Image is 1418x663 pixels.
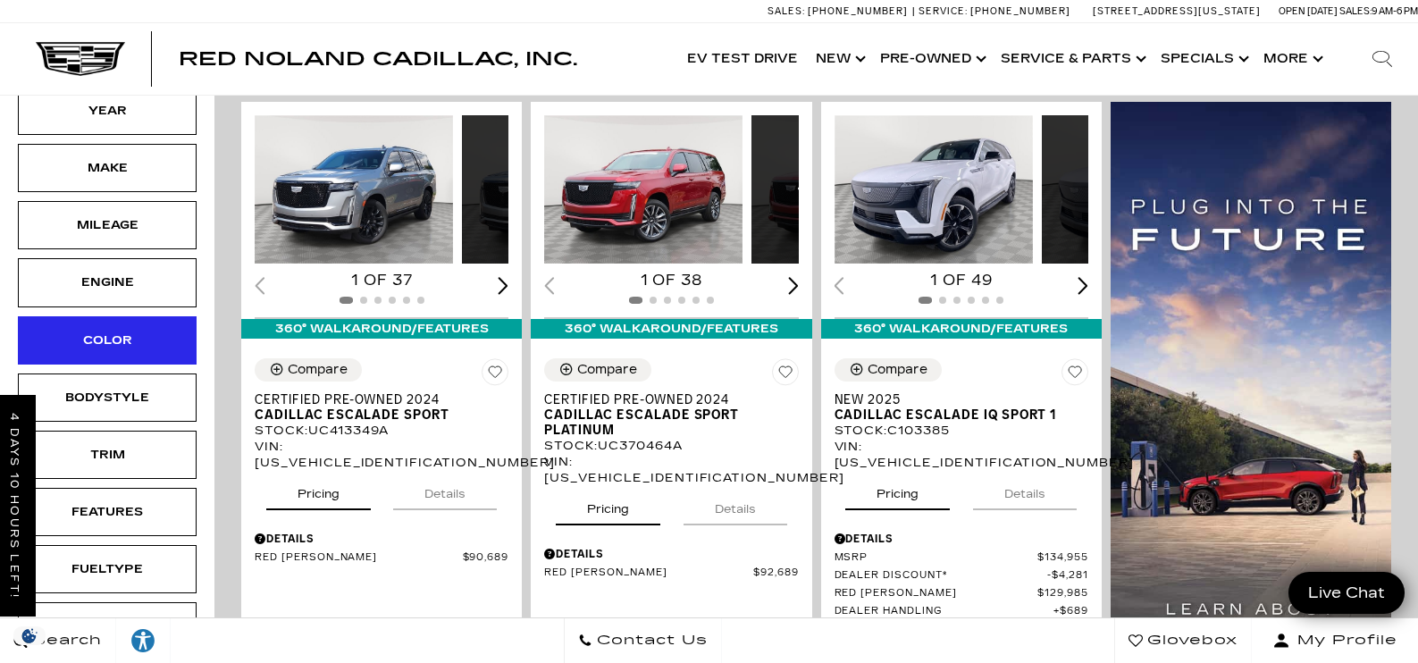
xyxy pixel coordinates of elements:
div: 2 / 2 [1042,115,1240,264]
span: 9 AM-6 PM [1372,5,1418,17]
span: Red [PERSON_NAME] [835,587,1038,600]
button: Compare Vehicle [544,358,651,382]
span: Certified Pre-Owned 2024 [544,392,785,407]
div: 1 of 38 [544,271,798,290]
span: Contact Us [592,628,708,653]
div: ColorColor [18,316,197,365]
a: Dealer Discount* $4,281 [835,569,1088,583]
span: MSRP [835,551,1038,565]
div: Compare [868,362,927,378]
span: Certified Pre-Owned 2024 [255,392,495,407]
span: Dealer Discount* [835,569,1048,583]
a: New 2025Cadillac ESCALADE IQ Sport 1 [835,392,1088,423]
div: 1 of 37 [255,271,508,290]
a: New [807,23,871,95]
span: Open [DATE] [1279,5,1338,17]
div: Pricing Details - Certified Pre-Owned 2024 Cadillac Escalade Sport Platinum [544,546,798,562]
div: Search [1347,23,1418,95]
div: Mileage [63,215,152,235]
div: VIN: [US_VEHICLE_IDENTIFICATION_NUMBER] [544,454,798,486]
div: YearYear [18,87,197,135]
div: Pricing Details - New 2025 Cadillac ESCALADE IQ Sport 1 [835,531,1088,547]
div: BodystyleBodystyle [18,373,197,422]
a: Certified Pre-Owned 2024Cadillac Escalade Sport [255,392,508,423]
div: Stock : C103385 [835,423,1088,439]
div: 1 / 2 [255,115,453,264]
div: Next slide [1078,277,1088,294]
a: Pre-Owned [871,23,992,95]
button: details tab [973,471,1077,510]
img: 2025 Cadillac ESCALADE IQ Sport 1 1 [835,115,1033,264]
button: pricing tab [266,471,371,510]
span: My Profile [1290,628,1397,653]
span: Service: [919,5,968,17]
button: Compare Vehicle [255,358,362,382]
a: Dealer Handling $689 [835,605,1088,618]
span: $134,955 [1037,551,1088,565]
a: Service: [PHONE_NUMBER] [912,6,1075,16]
div: Color [63,331,152,350]
div: 360° WalkAround/Features [821,319,1102,339]
div: Stock : UC413349A [255,423,508,439]
div: Compare [577,362,637,378]
a: Service & Parts [992,23,1152,95]
span: [PHONE_NUMBER] [808,5,908,17]
div: VIN: [US_VEHICLE_IDENTIFICATION_NUMBER] [835,439,1088,471]
a: MSRP $134,955 [835,551,1088,565]
span: Red [PERSON_NAME] [255,551,463,565]
span: $689 [1053,605,1088,618]
div: Make [63,158,152,178]
div: TrimTrim [18,431,197,479]
div: FeaturesFeatures [18,488,197,536]
span: New 2025 [835,392,1075,407]
a: Sales: [PHONE_NUMBER] [768,6,912,16]
button: Save Vehicle [772,358,799,392]
div: 2 / 2 [751,115,950,264]
button: Save Vehicle [482,358,508,392]
button: Save Vehicle [1061,358,1088,392]
div: Pricing Details - Certified Pre-Owned 2024 Cadillac Escalade Sport [255,531,508,547]
span: $92,689 [753,566,799,580]
div: 1 of 49 [835,271,1088,290]
span: Loading... [798,180,903,199]
a: Red [PERSON_NAME] $92,689 [544,566,798,580]
div: 1 / 2 [544,115,743,264]
button: pricing tab [845,471,950,510]
a: Contact Us [564,618,722,663]
a: Explore your accessibility options [116,618,171,663]
button: details tab [393,471,497,510]
div: Engine [63,273,152,292]
span: Sales: [1339,5,1372,17]
span: Loading... [508,180,614,199]
div: Bodystyle [63,388,152,407]
span: Cadillac Escalade Sport [255,407,495,423]
a: Red Noland Cadillac, Inc. [179,50,577,68]
span: Sales: [768,5,805,17]
div: Compare [288,362,348,378]
div: TransmissionTransmission [18,602,197,650]
div: 2 / 2 [462,115,660,264]
span: Glovebox [1143,628,1238,653]
a: EV Test Drive [678,23,807,95]
div: Fueltype [63,559,152,579]
div: Stock : UC370464A [544,438,798,454]
div: FueltypeFueltype [18,545,197,593]
span: Loading... [1088,180,1194,199]
button: details tab [684,486,787,525]
a: Red [PERSON_NAME] $90,689 [255,551,508,565]
button: Compare Vehicle [835,358,942,382]
span: Red [PERSON_NAME] [544,566,753,580]
img: 2024 Cadillac Escalade Sport 1 [255,115,453,264]
span: $129,985 [1037,587,1088,600]
div: Next slide [788,277,799,294]
span: $4,281 [1047,569,1088,583]
img: Cadillac Dark Logo with Cadillac White Text [36,42,125,76]
section: Click to Open Cookie Consent Modal [9,626,50,645]
button: pricing tab [556,486,660,525]
a: Glovebox [1114,618,1252,663]
div: VIN: [US_VEHICLE_IDENTIFICATION_NUMBER] [255,439,508,471]
a: Live Chat [1288,572,1405,614]
div: EngineEngine [18,258,197,306]
span: $90,689 [463,551,509,565]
